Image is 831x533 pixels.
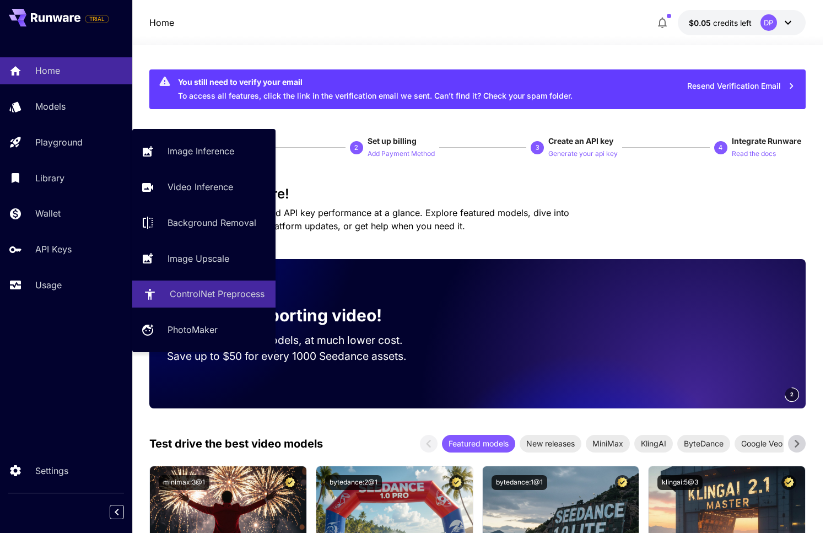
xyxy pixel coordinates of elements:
button: Certified Model – Vetted for best performance and includes a commercial license. [615,475,630,490]
iframe: Chat Widget [776,480,831,533]
span: New releases [520,438,581,449]
p: Test drive the best video models [149,435,323,452]
a: Background Removal [132,209,276,236]
p: Image Upscale [168,252,229,265]
p: Add Payment Method [368,149,435,159]
p: Playground [35,136,83,149]
p: Now supporting video! [198,303,382,328]
span: MiniMax [586,438,630,449]
div: To access all features, click the link in the verification email we sent. Can’t find it? Check yo... [178,73,573,106]
p: Library [35,171,64,185]
span: $0.05 [689,18,713,28]
p: ControlNet Preprocess [170,287,265,300]
span: 2 [790,390,794,399]
button: Resend Verification Email [681,75,801,98]
p: Home [149,16,174,29]
button: bytedance:1@1 [492,475,547,490]
span: Google Veo [735,438,789,449]
span: Create an API key [548,136,613,146]
button: $0.05 [678,10,806,35]
a: ControlNet Preprocess [132,281,276,308]
p: Settings [35,464,68,477]
span: Integrate Runware [732,136,801,146]
p: 2 [354,143,358,153]
nav: breadcrumb [149,16,174,29]
p: Background Removal [168,216,256,229]
a: Image Inference [132,138,276,165]
p: 4 [719,143,722,153]
span: Featured models [442,438,515,449]
div: DP [760,14,777,31]
span: TRIAL [85,15,109,23]
span: Set up billing [368,136,417,146]
p: 3 [536,143,539,153]
p: Run the best video models, at much lower cost. [167,332,424,348]
div: $0.05 [689,17,752,29]
span: KlingAI [634,438,673,449]
p: PhotoMaker [168,323,218,336]
p: Read the docs [732,149,776,159]
span: Check out your usage stats and API key performance at a glance. Explore featured models, dive int... [149,207,569,231]
span: Add your payment card to enable full platform functionality. [85,12,109,25]
button: Collapse sidebar [110,505,124,519]
button: Certified Model – Vetted for best performance and includes a commercial license. [781,475,796,490]
p: Generate your api key [548,149,618,159]
p: Save up to $50 for every 1000 Seedance assets. [167,348,424,364]
a: Video Inference [132,174,276,201]
p: Image Inference [168,144,234,158]
p: Wallet [35,207,61,220]
h3: Welcome to Runware! [149,186,805,202]
p: Home [35,64,60,77]
p: Usage [35,278,62,292]
button: Certified Model – Vetted for best performance and includes a commercial license. [283,475,298,490]
span: credits left [713,18,752,28]
p: Models [35,100,66,113]
div: You still need to verify your email [178,76,573,88]
button: minimax:3@1 [159,475,209,490]
a: Image Upscale [132,245,276,272]
div: Collapse sidebar [118,502,132,522]
button: Certified Model – Vetted for best performance and includes a commercial license. [449,475,464,490]
p: Video Inference [168,180,233,193]
a: PhotoMaker [132,316,276,343]
p: API Keys [35,243,72,256]
span: ByteDance [677,438,730,449]
button: bytedance:2@1 [325,475,382,490]
button: klingai:5@3 [657,475,703,490]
